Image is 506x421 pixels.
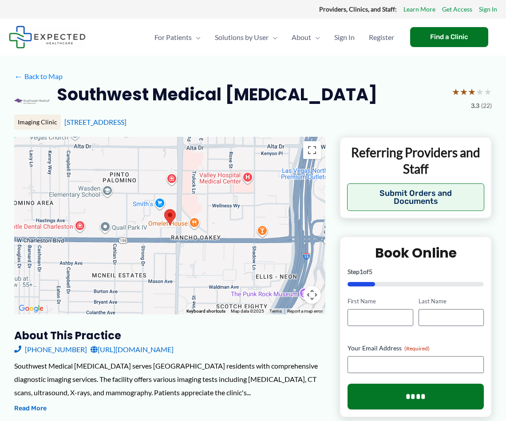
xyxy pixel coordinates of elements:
span: ← [14,72,23,80]
img: Expected Healthcare Logo - side, dark font, small [9,26,86,48]
a: Terms (opens in new tab) [269,309,282,314]
a: ←Back to Map [14,70,63,83]
a: AboutMenu Toggle [285,22,327,53]
label: First Name [348,297,413,306]
a: Sign In [327,22,362,53]
p: Referring Providers and Staff [347,144,484,177]
span: 5 [369,268,372,275]
div: Southwest Medical [MEDICAL_DATA] serves [GEOGRAPHIC_DATA] residents with comprehensive diagnostic... [14,359,325,399]
img: Google [16,303,46,314]
p: Step of [348,269,484,275]
label: Last Name [419,297,484,306]
a: Register [362,22,401,53]
span: ★ [484,83,492,100]
button: Toggle fullscreen view [303,141,321,159]
a: [STREET_ADDRESS] [64,118,126,126]
h3: About this practice [14,329,325,342]
span: ★ [476,83,484,100]
button: Keyboard shortcuts [186,308,225,314]
a: Sign In [479,4,497,15]
h2: Southwest Medical [MEDICAL_DATA] [57,83,377,105]
button: Map camera controls [303,286,321,304]
span: Menu Toggle [311,22,320,53]
button: Read More [14,403,47,414]
a: [PHONE_NUMBER] [14,343,87,356]
span: Menu Toggle [192,22,201,53]
div: Imaging Clinic [14,115,61,130]
span: (22) [481,100,492,111]
span: 3.3 [471,100,479,111]
strong: Providers, Clinics, and Staff: [319,5,397,13]
span: 1 [360,268,363,275]
span: Menu Toggle [269,22,277,53]
h2: Book Online [348,244,484,262]
span: For Patients [154,22,192,53]
a: Report a map error [287,309,323,314]
span: Register [369,22,394,53]
a: Learn More [403,4,435,15]
a: Solutions by UserMenu Toggle [208,22,285,53]
span: ★ [452,83,460,100]
span: Sign In [334,22,355,53]
a: Open this area in Google Maps (opens a new window) [16,303,46,314]
a: [URL][DOMAIN_NAME] [91,343,174,356]
span: About [292,22,311,53]
span: Solutions by User [215,22,269,53]
span: ★ [460,83,468,100]
label: Your Email Address [348,344,484,353]
button: Submit Orders and Documents [347,183,484,211]
nav: Primary Site Navigation [147,22,401,53]
span: (Required) [404,345,430,352]
a: Get Access [442,4,472,15]
span: ★ [468,83,476,100]
a: For PatientsMenu Toggle [147,22,208,53]
span: Map data ©2025 [231,309,264,314]
a: Find a Clinic [410,27,488,47]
